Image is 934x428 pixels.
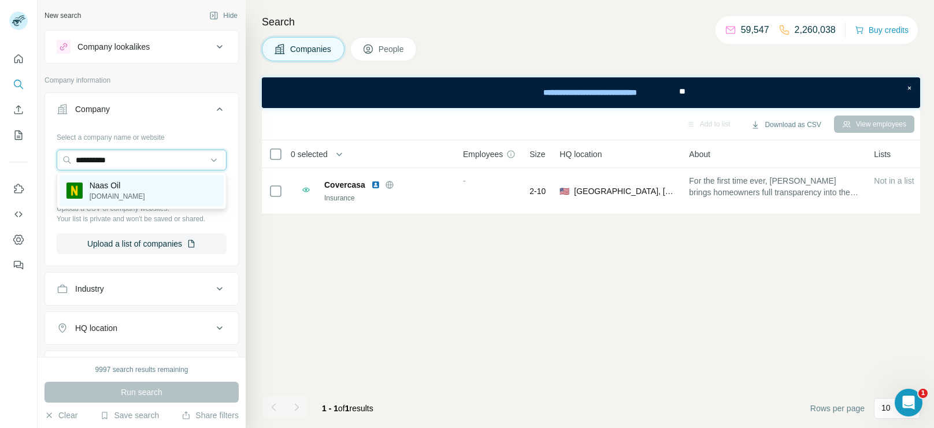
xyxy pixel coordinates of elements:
[75,283,104,295] div: Industry
[90,191,145,202] p: [DOMAIN_NAME]
[463,148,503,160] span: Employees
[741,23,769,37] p: 59,547
[45,10,81,21] div: New search
[75,322,117,334] div: HQ location
[75,103,110,115] div: Company
[371,180,380,189] img: LinkedIn logo
[45,75,239,85] p: Company information
[57,233,227,254] button: Upload a list of companies
[529,185,546,197] span: 2-10
[77,41,150,53] div: Company lookalikes
[338,404,345,413] span: of
[743,116,829,133] button: Download as CSV
[324,193,449,203] div: Insurance
[874,148,891,160] span: Lists
[90,180,145,191] p: Naas Oil
[810,403,865,414] span: Rows per page
[529,148,545,160] span: Size
[9,49,28,69] button: Quick start
[379,43,405,55] span: People
[322,404,373,413] span: results
[45,275,238,303] button: Industry
[262,77,920,108] iframe: Banner
[57,128,227,143] div: Select a company name or website
[881,402,891,414] p: 10
[345,404,350,413] span: 1
[9,229,28,250] button: Dashboard
[895,389,922,416] iframe: Intercom live chat
[45,95,238,128] button: Company
[322,404,338,413] span: 1 - 1
[559,148,602,160] span: HQ location
[100,410,159,421] button: Save search
[45,314,238,342] button: HQ location
[324,179,365,191] span: Covercasa
[689,148,710,160] span: About
[296,182,315,200] img: Logo of Covercasa
[262,14,920,30] h4: Search
[795,23,836,37] p: 2,260,038
[918,389,928,398] span: 1
[9,74,28,95] button: Search
[290,43,332,55] span: Companies
[95,364,188,375] div: 9997 search results remaining
[57,214,227,224] p: Your list is private and won't be saved or shared.
[855,22,909,38] button: Buy credits
[181,410,239,421] button: Share filters
[45,353,238,381] button: Annual revenue ($)
[874,176,914,185] span: Not in a list
[574,185,675,197] span: [GEOGRAPHIC_DATA], [US_STATE]
[45,33,238,61] button: Company lookalikes
[9,204,28,225] button: Use Surfe API
[559,185,569,197] span: 🇺🇸
[9,99,28,120] button: Enrich CSV
[463,176,466,185] span: -
[45,410,77,421] button: Clear
[689,175,860,198] span: For the first time ever, [PERSON_NAME] brings homeowners full transparency into the home insuranc...
[9,125,28,146] button: My lists
[201,7,246,24] button: Hide
[9,255,28,276] button: Feedback
[291,148,328,160] span: 0 selected
[9,178,28,199] button: Use Surfe on LinkedIn
[66,183,83,199] img: Naas Oil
